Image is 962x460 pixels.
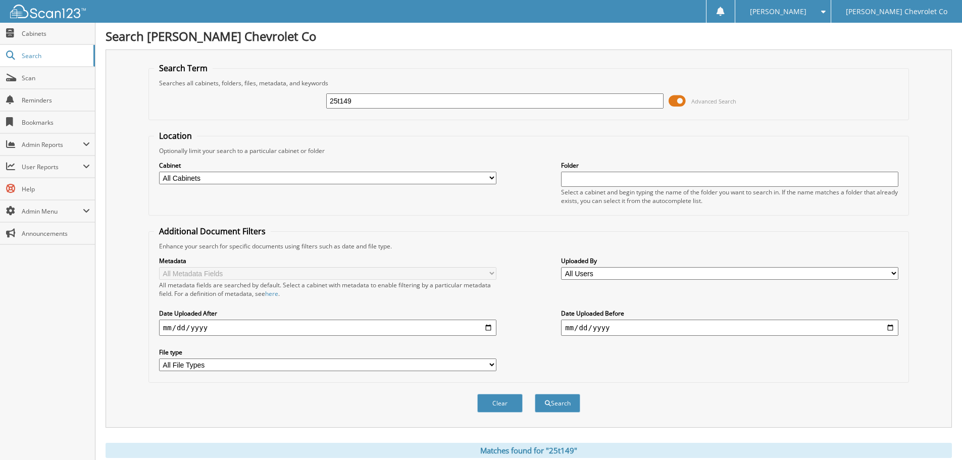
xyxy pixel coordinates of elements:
[22,74,90,82] span: Scan
[561,257,898,265] label: Uploaded By
[154,242,903,250] div: Enhance your search for specific documents using filters such as date and file type.
[10,5,86,18] img: scan123-logo-white.svg
[106,28,952,44] h1: Search [PERSON_NAME] Chevrolet Co
[265,289,278,298] a: here
[561,161,898,170] label: Folder
[22,163,83,171] span: User Reports
[22,52,88,60] span: Search
[22,185,90,193] span: Help
[159,281,496,298] div: All metadata fields are searched by default. Select a cabinet with metadata to enable filtering b...
[561,309,898,318] label: Date Uploaded Before
[154,146,903,155] div: Optionally limit your search to a particular cabinet or folder
[846,9,947,15] span: [PERSON_NAME] Chevrolet Co
[561,188,898,205] div: Select a cabinet and begin typing the name of the folder you want to search in. If the name match...
[154,130,197,141] legend: Location
[154,226,271,237] legend: Additional Document Filters
[22,29,90,38] span: Cabinets
[159,320,496,336] input: start
[159,348,496,356] label: File type
[22,229,90,238] span: Announcements
[154,63,213,74] legend: Search Term
[750,9,806,15] span: [PERSON_NAME]
[22,140,83,149] span: Admin Reports
[691,97,736,105] span: Advanced Search
[22,118,90,127] span: Bookmarks
[22,207,83,216] span: Admin Menu
[159,309,496,318] label: Date Uploaded After
[106,443,952,458] div: Matches found for "25t149"
[154,79,903,87] div: Searches all cabinets, folders, files, metadata, and keywords
[22,96,90,105] span: Reminders
[477,394,523,413] button: Clear
[159,161,496,170] label: Cabinet
[535,394,580,413] button: Search
[561,320,898,336] input: end
[159,257,496,265] label: Metadata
